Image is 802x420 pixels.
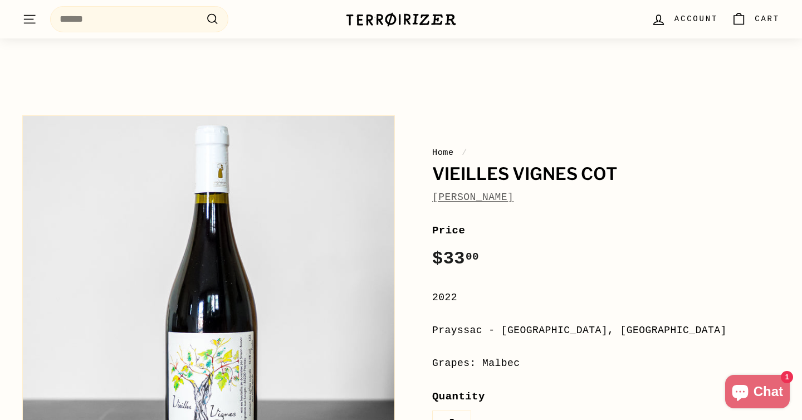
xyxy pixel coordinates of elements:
[432,148,454,158] a: Home
[722,375,793,411] inbox-online-store-chat: Shopify online store chat
[432,355,780,372] div: Grapes: Malbec
[644,3,725,36] a: Account
[432,146,780,159] nav: breadcrumbs
[432,165,780,184] h1: Vieilles Vignes Cot
[432,248,479,269] span: $33
[725,3,786,36] a: Cart
[432,222,780,239] label: Price
[755,13,780,25] span: Cart
[432,290,780,306] div: 2022
[466,251,479,263] sup: 00
[459,148,470,158] span: /
[432,323,780,339] div: Prayssac - [GEOGRAPHIC_DATA], [GEOGRAPHIC_DATA]
[674,13,718,25] span: Account
[432,388,780,405] label: Quantity
[432,192,514,203] a: [PERSON_NAME]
